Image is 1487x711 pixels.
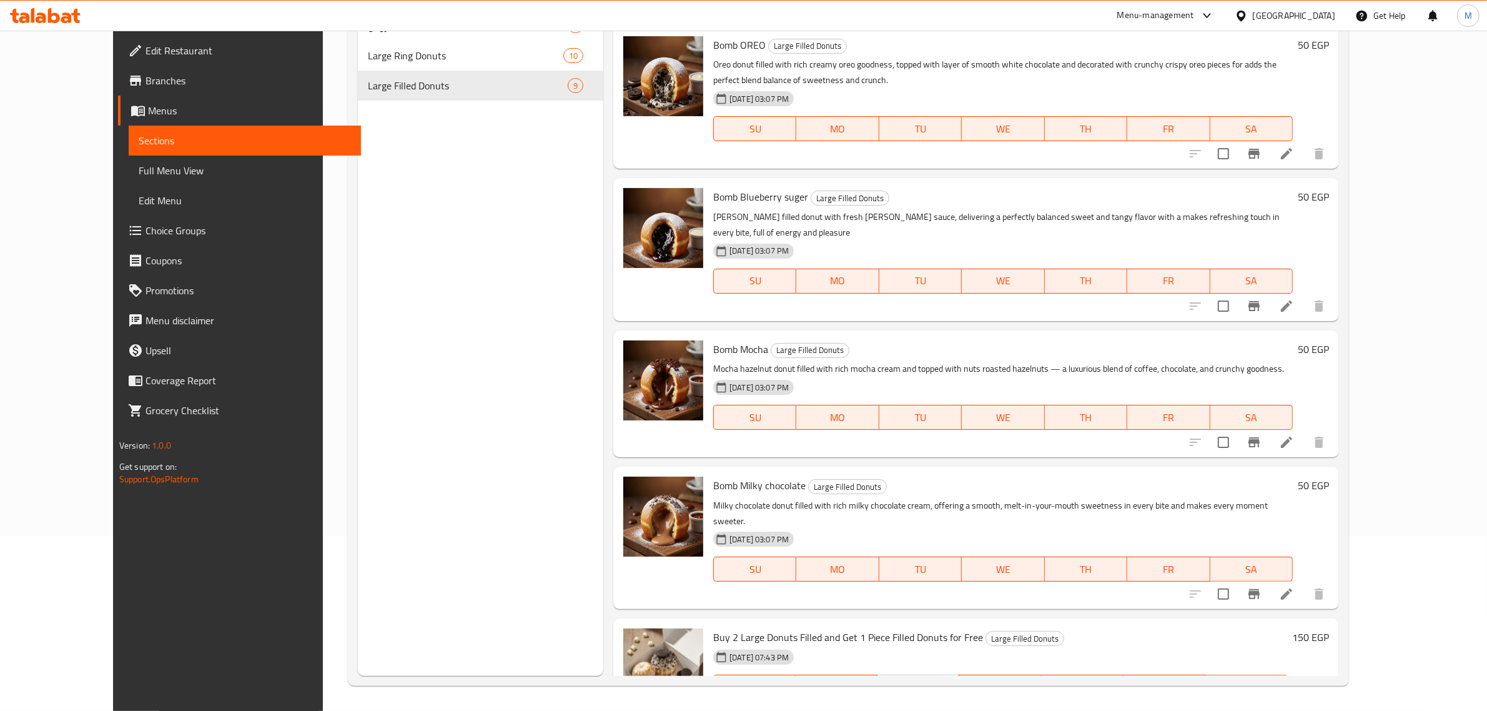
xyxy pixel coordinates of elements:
button: Branch-specific-item [1239,291,1269,321]
button: TU [879,557,962,582]
button: MO [796,675,877,700]
h6: 150 EGP [1292,629,1329,646]
div: [GEOGRAPHIC_DATA] [1253,9,1335,22]
span: Choice Groups [146,223,352,238]
span: Large Ring Donuts [368,48,563,63]
span: Large Filled Donuts [368,78,568,93]
button: FR [1127,557,1210,582]
a: Edit menu item [1279,146,1294,161]
button: TH [1042,675,1124,700]
button: delete [1304,427,1334,457]
span: [DATE] 03:07 PM [724,534,794,545]
span: TU [884,409,957,427]
span: Large Filled Donuts [809,480,886,494]
button: MO [796,116,879,141]
h6: 50 EGP [1298,188,1329,206]
button: MO [796,269,879,294]
span: Bomb Mocha [713,340,768,359]
span: SA [1215,409,1288,427]
button: Branch-specific-item [1239,139,1269,169]
span: TH [1050,120,1122,138]
span: Select to update [1210,429,1237,455]
img: Bomb Blueberry suger [623,188,703,268]
span: [DATE] 03:07 PM [724,93,794,105]
h6: 50 EGP [1298,477,1329,494]
a: Menus [118,96,362,126]
a: Coupons [118,246,362,276]
a: Sections [129,126,362,156]
button: Branch-specific-item [1239,427,1269,457]
div: Large Filled Donuts [811,191,889,206]
span: FR [1132,272,1205,290]
button: SA [1210,116,1293,141]
button: SU [713,269,796,294]
span: MO [801,120,874,138]
span: Large Filled Donuts [769,39,846,53]
button: FR [1127,116,1210,141]
span: Sections [139,133,352,148]
span: WE [967,560,1039,579]
a: Edit menu item [1279,587,1294,602]
span: Grocery Checklist [146,403,352,418]
span: SU [719,409,791,427]
button: delete [1304,291,1334,321]
button: delete [1304,139,1334,169]
button: SU [713,557,796,582]
div: Large Filled Donuts [808,479,887,494]
a: Full Menu View [129,156,362,186]
span: Edit Menu [139,193,352,208]
span: Version: [119,437,150,454]
img: Buy 2 Large Donuts Filled and Get 1 Piece Filled Donuts for Free [623,629,703,709]
button: SU [713,116,796,141]
div: items [563,48,583,63]
button: TU [877,675,959,700]
button: SU [713,675,796,700]
span: Bomb Milky chocolate [713,476,806,495]
button: WE [959,675,1041,700]
nav: Menu sections [358,6,603,106]
span: TH [1050,560,1122,579]
button: MO [796,405,879,430]
p: Mocha hazelnut donut filled with rich mocha cream and topped with nuts roasted hazelnuts — a luxu... [713,361,1293,377]
div: Large Filled Donuts [768,39,847,54]
button: TU [879,405,962,430]
span: SU [719,272,791,290]
span: WE [967,409,1039,427]
button: delete [1304,579,1334,609]
span: SU [719,560,791,579]
a: Coverage Report [118,365,362,395]
button: FR [1124,675,1205,700]
span: Large Filled Donuts [986,632,1064,646]
div: items [568,78,583,93]
h6: 50 EGP [1298,36,1329,54]
span: SA [1215,120,1288,138]
button: WE [962,405,1044,430]
div: Large Filled Donuts9 [358,71,603,101]
span: TU [884,120,957,138]
p: Oreo donut filled with rich creamy oreo goodness, topped with layer of smooth white chocolate and... [713,57,1293,88]
span: [DATE] 03:07 PM [724,382,794,394]
span: Select to update [1210,581,1237,607]
button: SA [1210,269,1293,294]
span: TU [884,272,957,290]
span: Upsell [146,343,352,358]
button: Branch-specific-item [1239,579,1269,609]
a: Choice Groups [118,216,362,246]
span: 9 [568,80,583,92]
span: 1.0.0 [152,437,171,454]
span: Bomb OREO [713,36,766,54]
span: Buy 2 Large Donuts Filled and Get 1 Piece Filled Donuts for Free [713,628,983,647]
button: TU [879,269,962,294]
a: Edit Restaurant [118,36,362,66]
span: Select to update [1210,141,1237,167]
span: Large Filled Donuts [771,343,849,357]
a: Branches [118,66,362,96]
a: Edit menu item [1279,299,1294,314]
button: FR [1127,269,1210,294]
button: WE [962,116,1044,141]
button: SA [1210,557,1293,582]
button: SU [713,405,796,430]
span: [DATE] 03:07 PM [724,245,794,257]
